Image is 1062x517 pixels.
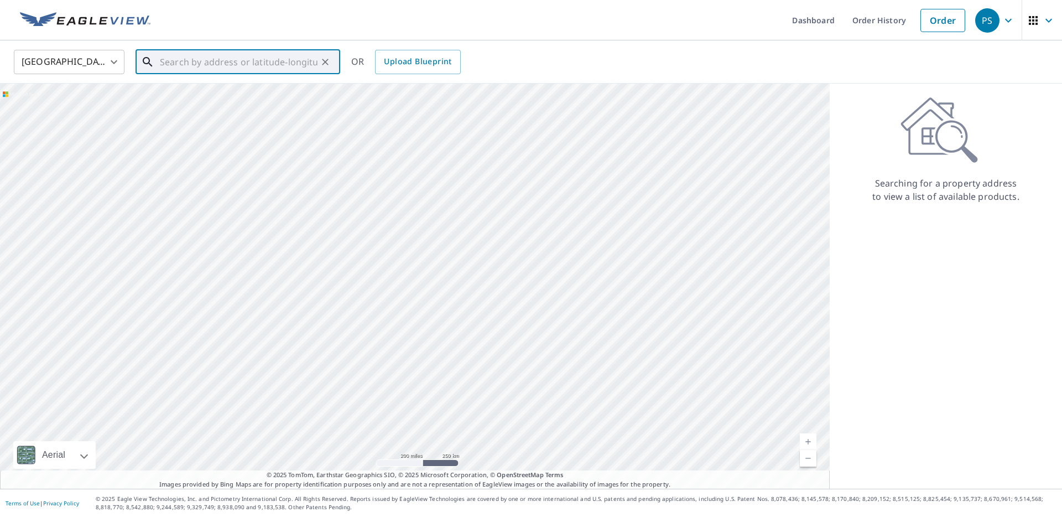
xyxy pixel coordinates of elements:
p: © 2025 Eagle View Technologies, Inc. and Pictometry International Corp. All Rights Reserved. Repo... [96,495,1056,511]
img: EV Logo [20,12,150,29]
span: © 2025 TomTom, Earthstar Geographics SIO, © 2025 Microsoft Corporation, © [267,471,564,480]
button: Clear [317,54,333,70]
a: Order [920,9,965,32]
div: PS [975,8,999,33]
a: Current Level 5, Zoom In [800,433,816,450]
a: Upload Blueprint [375,50,460,74]
p: Searching for a property address to view a list of available products. [872,177,1020,203]
div: OR [351,50,461,74]
a: Terms [545,471,564,479]
div: [GEOGRAPHIC_DATA] [14,46,124,77]
a: Current Level 5, Zoom Out [800,450,816,467]
div: Aerial [13,441,96,469]
a: OpenStreetMap [497,471,543,479]
p: | [6,500,79,506]
a: Terms of Use [6,499,40,507]
div: Aerial [39,441,69,469]
input: Search by address or latitude-longitude [160,46,317,77]
span: Upload Blueprint [384,55,451,69]
a: Privacy Policy [43,499,79,507]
